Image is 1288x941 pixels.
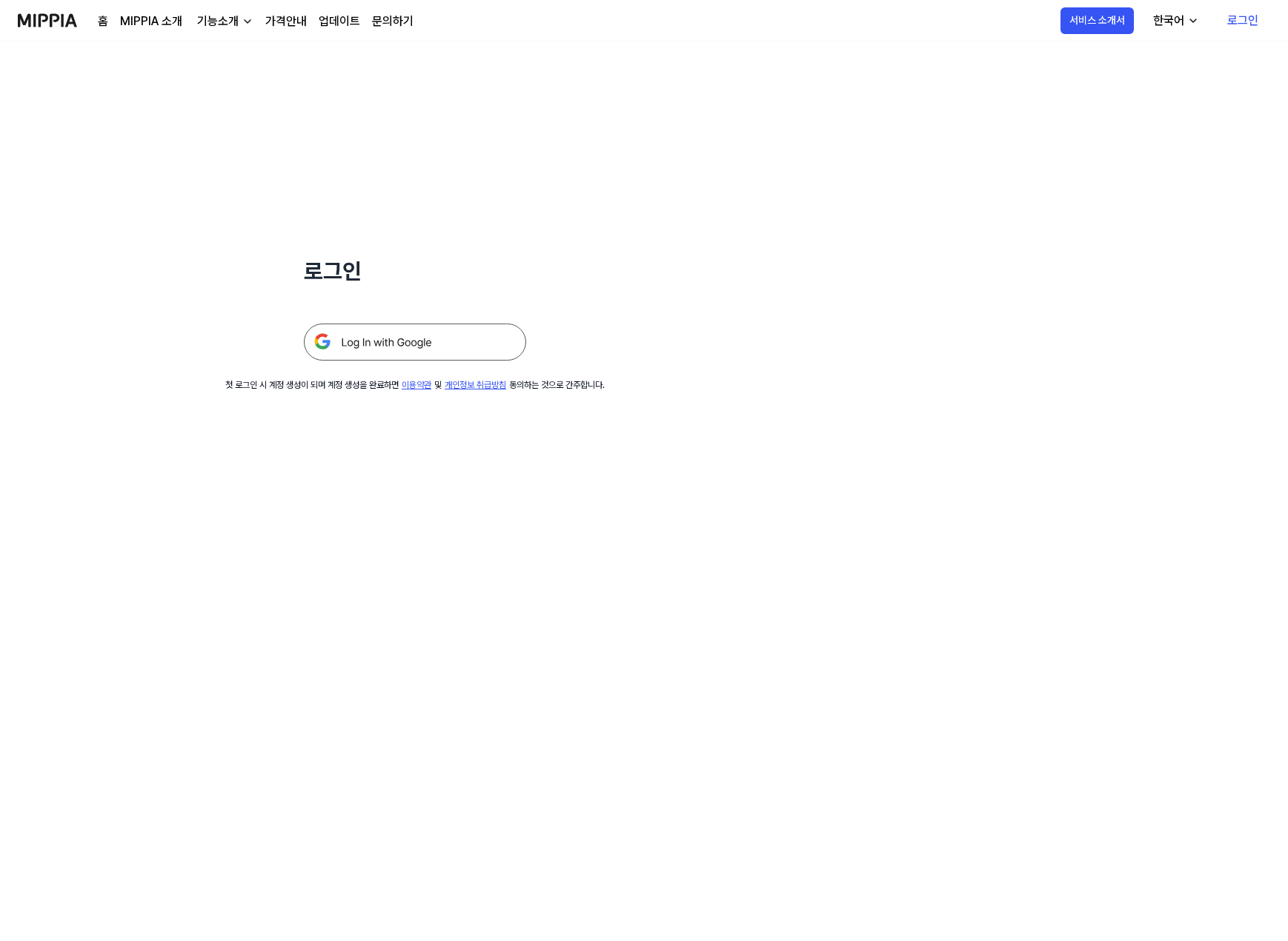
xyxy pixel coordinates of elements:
[194,13,253,30] button: 기능소개
[98,13,108,30] a: 홈
[304,324,526,361] img: 구글 로그인 버튼
[372,13,414,30] a: 문의하기
[225,378,605,392] div: 첫 로그인 시 계정 생성이 되며 계정 생성을 완료하면 및 동의하는 것으로 간주합니다.
[1150,12,1187,30] div: 한국어
[194,13,242,30] div: 기능소개
[265,13,307,30] a: 가격안내
[445,380,506,390] a: 개인정보 취급방침
[1060,7,1134,34] button: 서비스 소개서
[402,380,431,390] a: 이용약관
[242,16,253,27] img: down
[319,13,360,30] a: 업데이트
[304,255,526,288] h1: 로그인
[1141,6,1208,36] button: 한국어
[120,13,182,30] a: MIPPIA 소개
